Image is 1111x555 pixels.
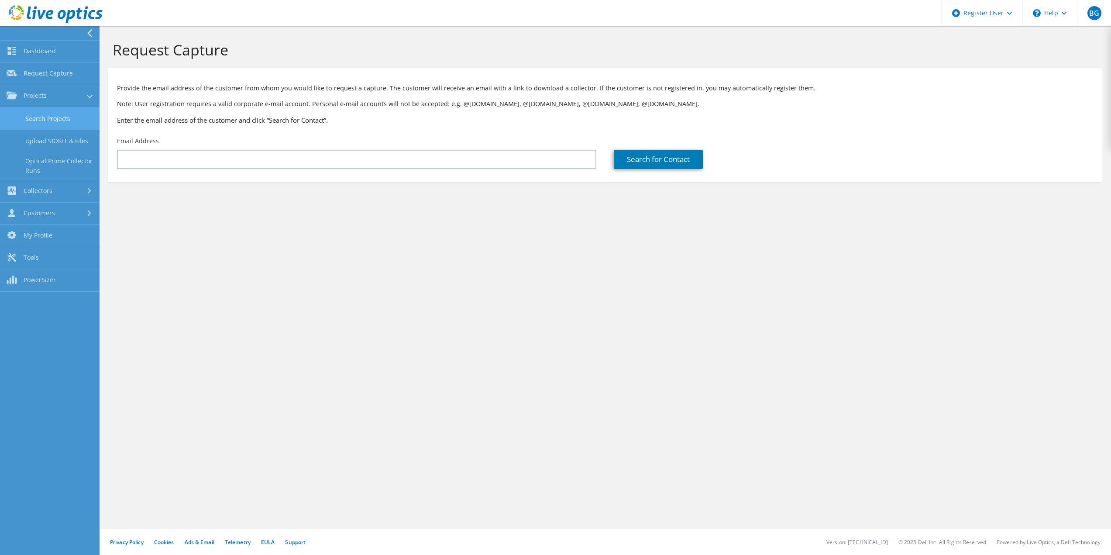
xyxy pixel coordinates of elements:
p: Provide the email address of the customer from whom you would like to request a capture. The cust... [117,83,1094,93]
a: Search for Contact [614,150,703,169]
a: Cookies [154,538,174,546]
a: Telemetry [225,538,251,546]
a: EULA [261,538,275,546]
li: Powered by Live Optics, a Dell Technology [997,538,1101,546]
h3: Enter the email address of the customer and click “Search for Contact”. [117,115,1094,125]
a: Support [285,538,306,546]
a: Privacy Policy [110,538,144,546]
a: Ads & Email [185,538,214,546]
label: Email Address [117,137,159,145]
li: © 2025 Dell Inc. All Rights Reserved [898,538,986,546]
svg: \n [1033,9,1041,17]
p: Note: User registration requires a valid corporate e-mail account. Personal e-mail accounts will ... [117,99,1094,109]
h1: Request Capture [113,41,1094,59]
span: BG [1087,6,1101,20]
li: Version: [TECHNICAL_ID] [826,538,888,546]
